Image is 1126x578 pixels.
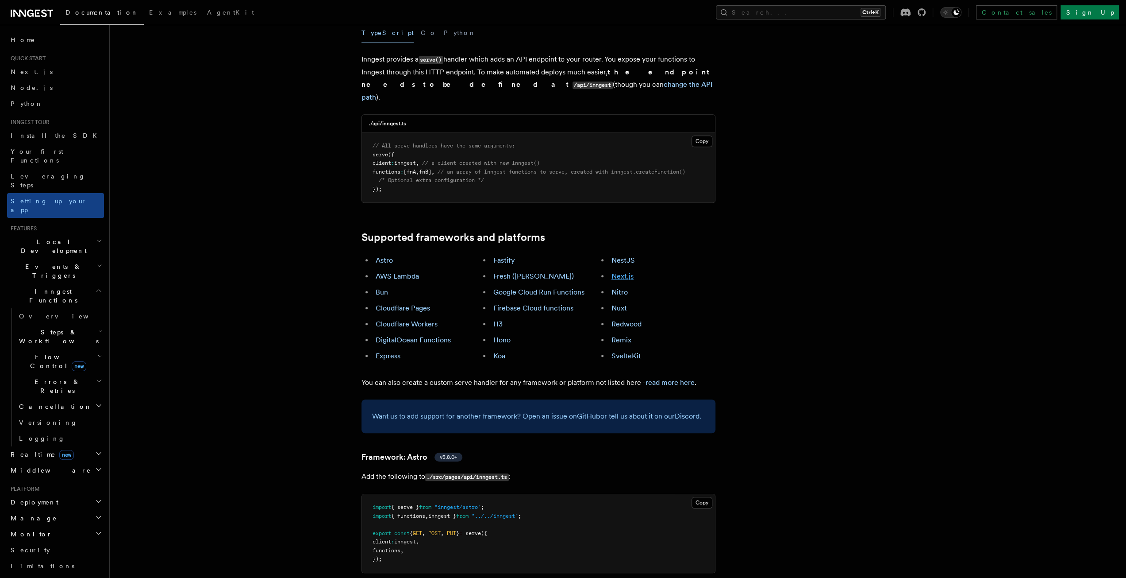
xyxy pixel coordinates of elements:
a: Discord [675,412,699,420]
span: [fnA [404,169,416,175]
span: Realtime [7,450,74,459]
a: SvelteKit [611,352,641,360]
span: Cancellation [15,402,92,411]
button: Inngest Functions [7,283,104,308]
span: }); [373,186,382,192]
span: from [419,504,431,510]
span: Your first Functions [11,148,63,164]
a: Documentation [60,3,144,25]
a: Install the SDK [7,128,104,144]
span: Leveraging Steps [11,173,85,189]
span: Quick start [7,55,46,62]
button: Search...Ctrl+K [716,5,886,19]
code: /api/inngest [573,81,613,89]
span: client [373,160,391,166]
span: Security [11,547,50,554]
span: POST [428,530,441,536]
span: client [373,539,391,545]
kbd: Ctrl+K [861,8,880,17]
div: Inngest Functions [7,308,104,446]
a: AWS Lambda [376,272,419,280]
span: "inngest/astro" [434,504,481,510]
span: serve [373,151,388,158]
span: v3.8.0+ [440,454,457,461]
p: You can also create a custom serve handler for any framework or platform not listed here - . [361,376,715,389]
a: Cloudflare Workers [376,320,438,328]
code: serve() [419,56,443,64]
a: Google Cloud Run Functions [493,288,584,296]
a: Sign Up [1061,5,1119,19]
span: // an array of Inngest functions to serve, created with inngest.createFunction() [438,169,685,175]
button: Middleware [7,462,104,478]
span: ; [518,513,521,519]
span: functions [373,169,400,175]
span: import [373,504,391,510]
span: /* Optional extra configuration */ [379,177,484,183]
button: Flow Controlnew [15,349,104,374]
span: import [373,513,391,519]
a: Cloudflare Pages [376,304,430,312]
a: Next.js [611,272,634,280]
button: Realtimenew [7,446,104,462]
button: Deployment [7,494,104,510]
span: // All serve handlers have the same arguments: [373,143,515,149]
span: "../../inngest" [472,513,518,519]
button: Copy [692,136,712,147]
span: Documentation [65,9,138,16]
a: AgentKit [202,3,259,24]
span: inngest } [428,513,456,519]
span: from [456,513,469,519]
span: : [391,539,394,545]
span: serve [465,530,481,536]
a: H3 [493,320,503,328]
span: // a client created with new Inngest() [422,160,540,166]
span: { serve } [391,504,419,510]
p: Want us to add support for another framework? Open an issue on or tell us about it on our . [372,410,705,423]
span: new [72,361,86,371]
span: Overview [19,313,110,320]
span: Python [11,100,43,107]
span: , [422,530,425,536]
span: }); [373,556,382,562]
a: Home [7,32,104,48]
a: read more here [646,378,695,387]
h3: ./api/inngest.ts [369,120,406,127]
a: Express [376,352,400,360]
span: Steps & Workflows [15,328,99,345]
a: Your first Functions [7,144,104,168]
span: AgentKit [207,9,254,16]
button: Errors & Retries [15,374,104,399]
span: { [410,530,413,536]
button: Toggle dark mode [940,7,961,18]
span: Next.js [11,68,53,75]
button: Copy [692,497,712,508]
span: } [456,530,459,536]
span: Node.js [11,84,53,91]
span: functions [373,547,400,554]
button: TypeScript [361,23,414,43]
a: Framework: Astrov3.8.0+ [361,451,462,463]
span: , [441,530,444,536]
a: Contact sales [976,5,1057,19]
button: Python [444,23,476,43]
a: Examples [144,3,202,24]
a: Fastify [493,256,515,264]
a: Nuxt [611,304,627,312]
a: Setting up your app [7,193,104,218]
a: Next.js [7,64,104,80]
span: ; [481,504,484,510]
span: = [459,530,462,536]
a: DigitalOcean Functions [376,336,451,344]
span: , [400,547,404,554]
button: Manage [7,510,104,526]
p: Add the following to : [361,470,715,483]
span: ({ [388,151,394,158]
a: Overview [15,308,104,324]
span: Install the SDK [11,132,102,139]
a: Supported frameworks and platforms [361,231,545,244]
button: Steps & Workflows [15,324,104,349]
span: new [59,450,74,460]
a: Node.js [7,80,104,96]
span: , [425,513,428,519]
span: Local Development [7,237,96,255]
